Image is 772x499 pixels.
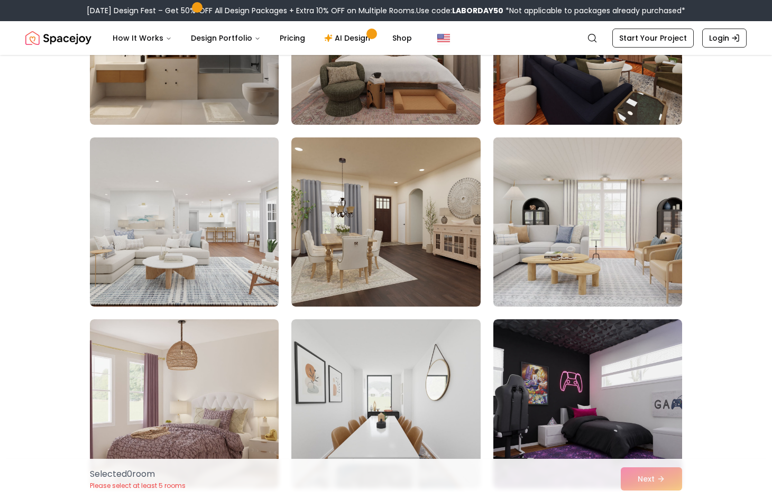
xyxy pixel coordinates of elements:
div: [DATE] Design Fest – Get 50% OFF All Design Packages + Extra 10% OFF on Multiple Rooms. [87,5,685,16]
nav: Main [104,27,420,49]
img: Room room-9 [489,133,687,311]
img: Room room-8 [291,137,480,307]
a: Start Your Project [612,29,694,48]
nav: Global [25,21,747,55]
img: United States [437,32,450,44]
img: Room room-7 [90,137,279,307]
a: Login [702,29,747,48]
span: Use code: [416,5,503,16]
a: Shop [384,27,420,49]
img: Room room-10 [90,319,279,488]
a: AI Design [316,27,382,49]
p: Selected 0 room [90,468,186,480]
span: *Not applicable to packages already purchased* [503,5,685,16]
a: Spacejoy [25,27,91,49]
img: Room room-11 [291,319,480,488]
img: Spacejoy Logo [25,27,91,49]
button: Design Portfolio [182,27,269,49]
button: How It Works [104,27,180,49]
img: Room room-12 [493,319,682,488]
p: Please select at least 5 rooms [90,482,186,490]
a: Pricing [271,27,314,49]
b: LABORDAY50 [452,5,503,16]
